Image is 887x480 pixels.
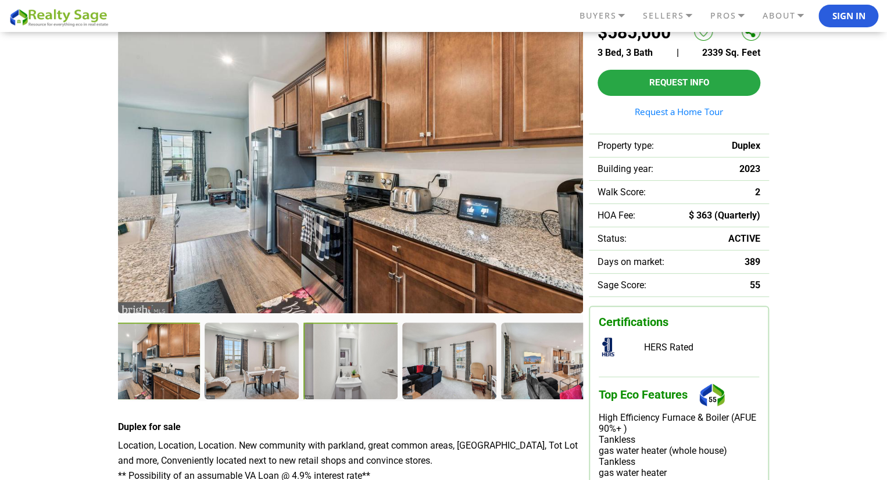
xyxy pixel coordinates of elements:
[728,233,760,244] span: ACTIVE
[639,6,707,26] a: SELLERS
[750,280,760,291] span: 55
[598,47,653,58] span: 3 Bed, 3 Bath
[9,7,113,27] img: REALTY SAGE
[598,140,654,151] span: Property type:
[755,187,760,198] span: 2
[599,412,759,478] div: High Efficiency Furnace & Boiler (AFUE 90%+ ) Tankless gas water heater (whole house) Tankless ga...
[745,256,760,267] span: 389
[689,210,760,221] span: $ 363 (Quarterly)
[677,47,679,58] span: |
[696,377,728,412] div: 55
[598,256,664,267] span: Days on market:
[598,233,627,244] span: Status:
[818,5,878,28] button: Sign In
[739,163,760,174] span: 2023
[599,316,759,329] h3: Certifications
[732,140,760,151] span: Duplex
[598,210,635,221] span: HOA Fee:
[598,22,671,42] h2: $585,000
[598,187,646,198] span: Walk Score:
[707,6,759,26] a: PROS
[599,377,759,412] h3: Top Eco Features
[598,280,646,291] span: Sage Score:
[576,6,639,26] a: BUYERS
[118,421,583,432] h4: Duplex for sale
[598,163,653,174] span: Building year:
[644,342,693,353] span: HERS Rated
[759,6,818,26] a: ABOUT
[598,108,760,116] a: Request a Home Tour
[702,47,760,58] span: 2339 Sq. Feet
[598,70,760,96] button: Request Info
